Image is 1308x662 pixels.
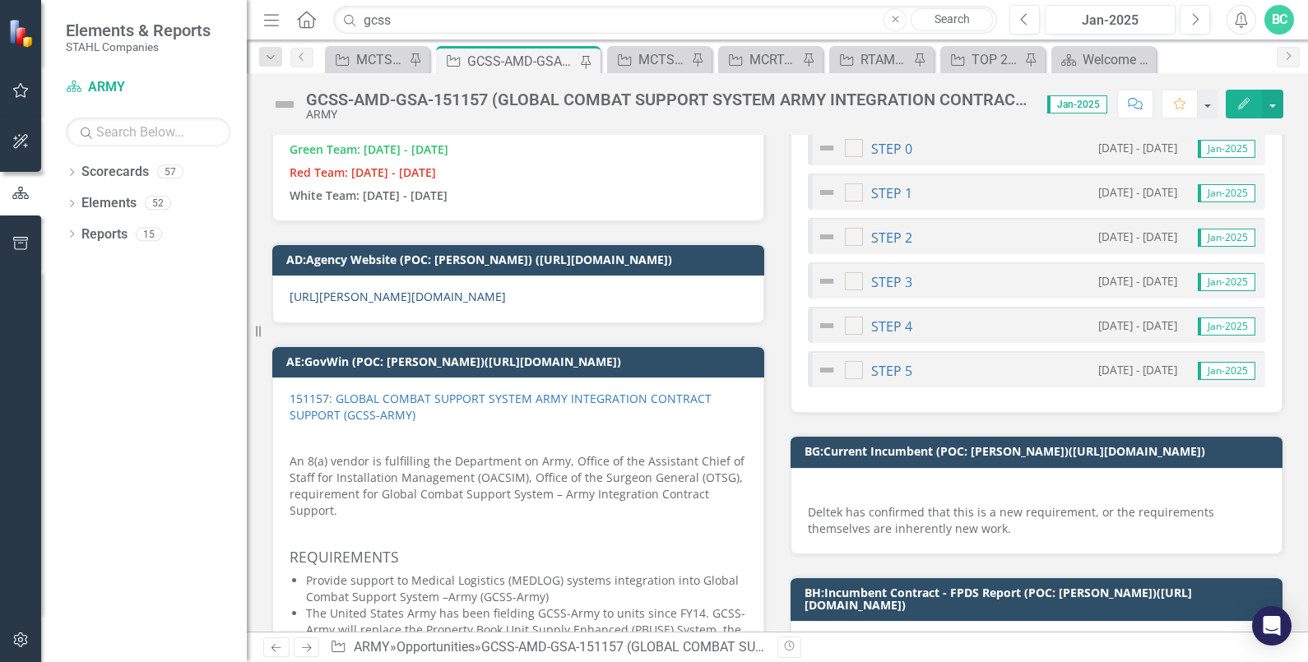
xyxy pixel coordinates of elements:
[66,78,230,97] a: ARMY
[136,227,162,241] div: 15
[290,187,448,203] strong: White Team: [DATE] - [DATE]
[1198,317,1255,336] span: Jan-2025
[805,445,1274,457] h3: BG:Current Incumbent (POC: [PERSON_NAME])([URL][DOMAIN_NAME])
[306,109,1031,121] div: ARMY
[1098,273,1177,289] small: [DATE] - [DATE]
[817,316,837,336] img: Not Defined
[817,360,837,380] img: Not Defined
[286,355,756,368] h3: AE:GovWin (POC: [PERSON_NAME])([URL][DOMAIN_NAME])
[638,49,687,70] div: MCTSSA NIS-240491: MARINE CORPS TACTICAL SYSTEMS SUPPORT ACTIVITY NETWORK INFRASTRUCTURE SERVICES
[66,118,230,146] input: Search Below...
[66,21,211,40] span: Elements & Reports
[1098,229,1177,244] small: [DATE] - [DATE]
[8,18,37,47] img: ClearPoint Strategy
[145,197,171,211] div: 52
[1055,49,1152,70] a: Welcome Page
[871,229,912,247] a: STEP 2
[1252,606,1292,646] div: Open Intercom Messenger
[808,501,1265,537] p: Deltek has confirmed that this is a new requirement, or the requirements themselves are inherentl...
[871,140,912,158] a: STEP 0
[354,639,390,655] a: ARMY
[817,227,837,247] img: Not Defined
[356,49,405,70] div: MCTSSA SME-MCSC-241078 (MARINE CORPS TACTICAL SYSTEMS SUPPORT ACTIVITY SUBJECT MATTER EXPERTS)
[1264,5,1294,35] button: BC
[329,49,405,70] a: MCTSSA SME-MCSC-241078 (MARINE CORPS TACTICAL SYSTEMS SUPPORT ACTIVITY SUBJECT MATTER EXPERTS)
[290,549,747,565] h5: REQUIREMENTS
[817,138,837,158] img: Not Defined
[157,165,183,179] div: 57
[330,638,765,657] div: » »
[397,639,475,655] a: Opportunities
[1098,317,1177,333] small: [DATE] - [DATE]
[722,49,798,70] a: MCRTAMS-ILD-GSA-217824 (MARINE CORPS RANGES AND TRAINING AREA MANAGEMENT SYSTEMS)
[1098,184,1177,200] small: [DATE] - [DATE]
[817,271,837,291] img: Not Defined
[290,289,506,304] a: [URL][PERSON_NAME][DOMAIN_NAME]
[66,40,211,53] small: STAHL Companies
[817,183,837,202] img: Not Defined
[1051,11,1170,30] div: Jan-2025
[290,391,712,423] a: 151157: GLOBAL COMBAT SUPPORT SYSTEM ARMY INTEGRATION CONTRACT SUPPORT (GCSS-ARMY)
[290,164,436,180] span: Red Team: [DATE] - [DATE]
[306,572,747,605] li: Provide support to Medical Logistics (MEDLOG) systems integration into Global Combat Support Syst...
[81,163,149,182] a: Scorecards
[871,273,912,291] a: STEP 3
[871,362,912,380] a: STEP 5
[1198,140,1255,158] span: Jan-2025
[1098,362,1177,377] small: [DATE] - [DATE]
[286,253,756,266] h3: AD:Agency Website (POC: [PERSON_NAME]) ([URL][DOMAIN_NAME])
[290,141,448,157] span: Green Team: [DATE] - [DATE]
[467,51,576,72] div: GCSS-AMD-GSA-151157 (GLOBAL COMBAT SUPPORT SYSTEM ARMY INTEGRATION CONTRACT SUPPORT (GCSS-ARMY))
[271,91,298,118] img: Not Defined
[1198,229,1255,247] span: Jan-2025
[1198,273,1255,291] span: Jan-2025
[1083,49,1152,70] div: Welcome Page
[1198,184,1255,202] span: Jan-2025
[333,6,997,35] input: Search ClearPoint...
[81,225,128,244] a: Reports
[871,184,912,202] a: STEP 1
[911,8,993,31] a: Search
[290,450,747,522] p: An 8(a) vendor is fulfilling the Department on Army, Office of the Assistant Chief of Staff for I...
[805,586,1274,612] h3: BH:Incumbent Contract - FPDS Report (POC: [PERSON_NAME])([URL][DOMAIN_NAME])
[1198,362,1255,380] span: Jan-2025
[944,49,1020,70] a: TOP 20 Opportunities ([DATE] Process)
[1045,5,1176,35] button: Jan-2025
[860,49,909,70] div: RTAMS-ILD-226717 (RANGE AND TRAINING AREA MANAGEMENT RTAM SUPPORT SERVICES)
[871,317,912,336] a: STEP 4
[1098,140,1177,155] small: [DATE] - [DATE]
[306,90,1031,109] div: GCSS-AMD-GSA-151157 (GLOBAL COMBAT SUPPORT SYSTEM ARMY INTEGRATION CONTRACT SUPPORT (GCSS-ARMY))
[1047,95,1107,113] span: Jan-2025
[481,639,1199,655] div: GCSS-AMD-GSA-151157 (GLOBAL COMBAT SUPPORT SYSTEM ARMY INTEGRATION CONTRACT SUPPORT (GCSS-ARMY))
[611,49,687,70] a: MCTSSA NIS-240491: MARINE CORPS TACTICAL SYSTEMS SUPPORT ACTIVITY NETWORK INFRASTRUCTURE SERVICES
[833,49,909,70] a: RTAMS-ILD-226717 (RANGE AND TRAINING AREA MANAGEMENT RTAM SUPPORT SERVICES)
[972,49,1020,70] div: TOP 20 Opportunities ([DATE] Process)
[749,49,798,70] div: MCRTAMS-ILD-GSA-217824 (MARINE CORPS RANGES AND TRAINING AREA MANAGEMENT SYSTEMS)
[81,194,137,213] a: Elements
